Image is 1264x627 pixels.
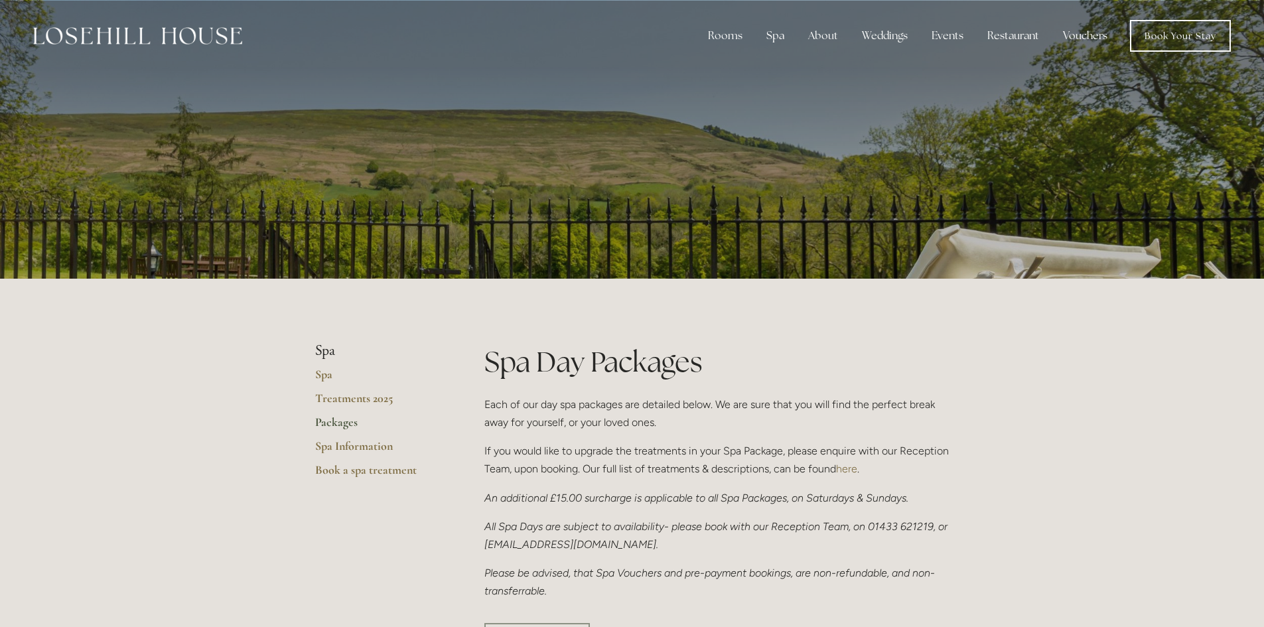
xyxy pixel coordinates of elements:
[1052,23,1118,49] a: Vouchers
[484,492,908,504] em: An additional £15.00 surcharge is applicable to all Spa Packages, on Saturdays & Sundays.
[484,442,949,478] p: If you would like to upgrade the treatments in your Spa Package, please enquire with our Receptio...
[33,27,242,44] img: Losehill House
[315,342,442,360] li: Spa
[484,395,949,431] p: Each of our day spa packages are detailed below. We are sure that you will find the perfect break...
[315,367,442,391] a: Spa
[315,391,442,415] a: Treatments 2025
[836,462,857,475] a: here
[851,23,918,49] div: Weddings
[315,439,442,462] a: Spa Information
[484,342,949,382] h1: Spa Day Packages
[798,23,849,49] div: About
[756,23,795,49] div: Spa
[977,23,1050,49] div: Restaurant
[921,23,974,49] div: Events
[315,462,442,486] a: Book a spa treatment
[1130,20,1231,52] a: Book Your Stay
[697,23,753,49] div: Rooms
[315,415,442,439] a: Packages
[484,520,950,551] em: All Spa Days are subject to availability- please book with our Reception Team, on 01433 621219, o...
[484,567,935,597] em: Please be advised, that Spa Vouchers and pre-payment bookings, are non-refundable, and non-transf...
